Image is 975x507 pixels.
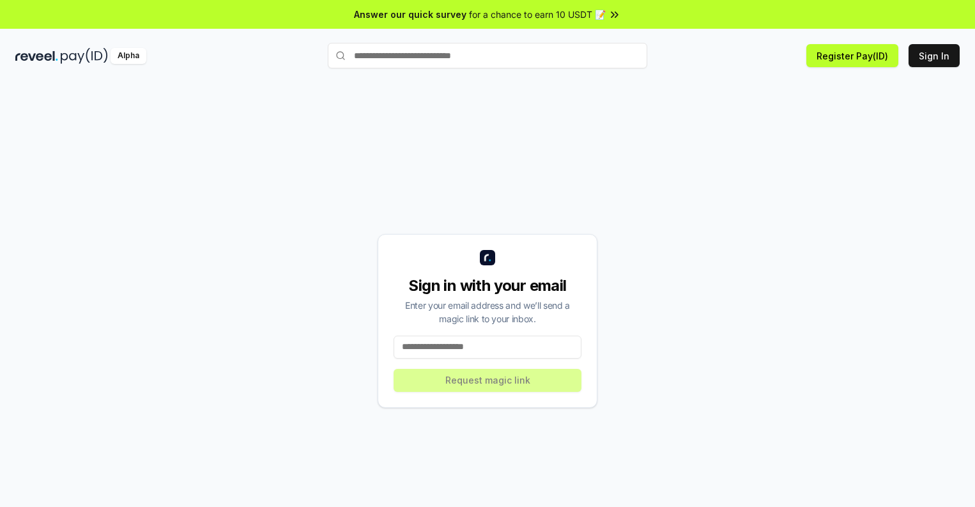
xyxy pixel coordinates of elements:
img: reveel_dark [15,48,58,64]
img: logo_small [480,250,495,265]
div: Sign in with your email [394,276,581,296]
button: Register Pay(ID) [806,44,898,67]
span: for a chance to earn 10 USDT 📝 [469,8,606,21]
span: Answer our quick survey [354,8,466,21]
button: Sign In [909,44,960,67]
img: pay_id [61,48,108,64]
div: Alpha [111,48,146,64]
div: Enter your email address and we’ll send a magic link to your inbox. [394,299,581,325]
